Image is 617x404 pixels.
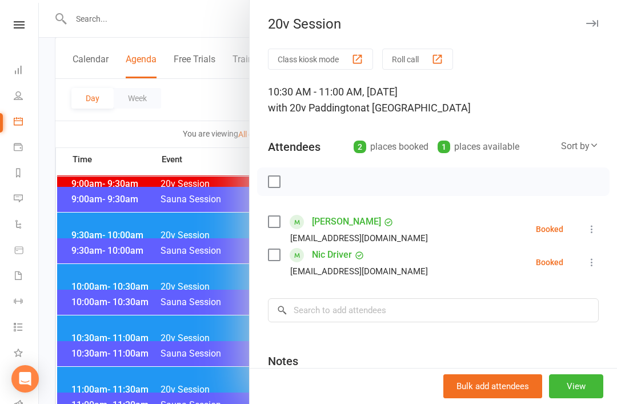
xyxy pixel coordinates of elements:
a: Reports [14,161,39,187]
div: [EMAIL_ADDRESS][DOMAIN_NAME] [290,231,428,246]
a: Nic Driver [312,246,352,264]
div: places available [438,139,519,155]
div: 1 [438,141,450,153]
a: People [14,84,39,110]
button: Class kiosk mode [268,49,373,70]
a: Dashboard [14,58,39,84]
div: 2 [354,141,366,153]
div: 20v Session [250,16,617,32]
span: with 20v Paddington [268,102,360,114]
div: Attendees [268,139,320,155]
div: Notes [268,353,298,369]
a: Calendar [14,110,39,135]
button: View [549,374,603,398]
a: What's New [14,341,39,367]
div: [EMAIL_ADDRESS][DOMAIN_NAME] [290,264,428,279]
div: Booked [536,258,563,266]
span: at [GEOGRAPHIC_DATA] [360,102,471,114]
div: Sort by [561,139,599,154]
div: places booked [354,139,428,155]
a: Product Sales [14,238,39,264]
input: Search to add attendees [268,298,599,322]
a: Payments [14,135,39,161]
a: [PERSON_NAME] [312,213,381,231]
div: 10:30 AM - 11:00 AM, [DATE] [268,84,599,116]
div: Booked [536,225,563,233]
button: Bulk add attendees [443,374,542,398]
button: Roll call [382,49,453,70]
div: Open Intercom Messenger [11,365,39,393]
